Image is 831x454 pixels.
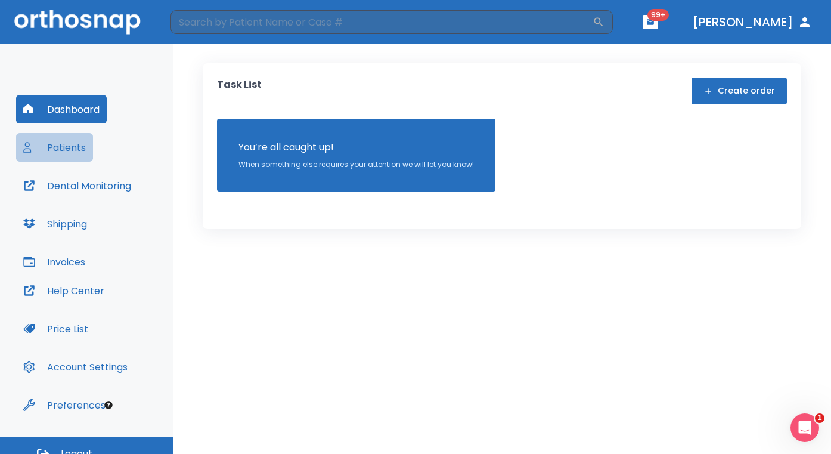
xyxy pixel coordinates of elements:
button: Price List [16,314,95,343]
span: 1 [815,413,824,423]
button: Shipping [16,209,94,238]
button: Dental Monitoring [16,171,138,200]
button: Dashboard [16,95,107,123]
button: Preferences [16,391,113,419]
iframe: Intercom live chat [790,413,819,442]
div: Tooltip anchor [103,400,114,410]
button: Account Settings [16,353,135,381]
p: Task List [217,78,262,104]
input: Search by Patient Name or Case # [170,10,593,34]
span: 99+ [647,9,669,21]
button: Help Center [16,276,111,305]
button: Patients [16,133,93,162]
button: Invoices [16,248,92,276]
button: [PERSON_NAME] [688,11,817,33]
button: Create order [692,78,787,104]
img: Orthosnap [14,10,141,34]
p: You’re all caught up! [238,140,474,155]
p: When something else requires your attention we will let you know! [238,159,474,170]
